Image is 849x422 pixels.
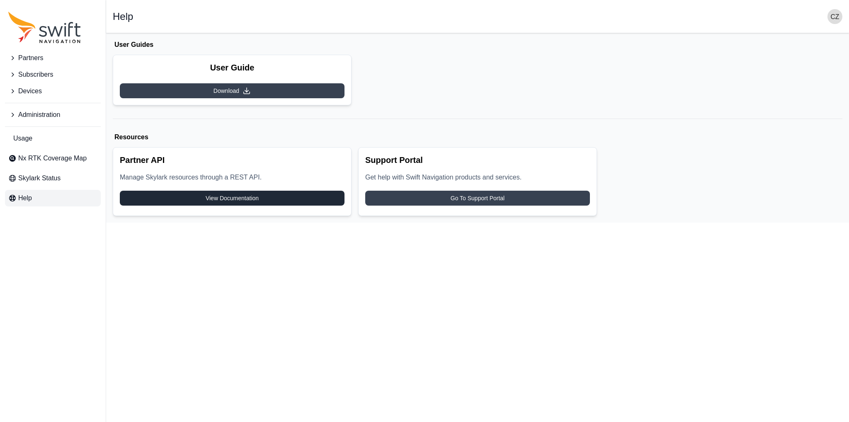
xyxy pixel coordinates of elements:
span: Skylark Status [18,173,61,183]
button: Subscribers [5,66,101,83]
h1: Resources [114,132,842,142]
a: Download [120,83,344,98]
h1: User Guides [114,40,842,50]
a: Help [5,190,101,206]
h1: Help [113,12,133,22]
a: View Documentation [120,191,344,206]
h2: Partner API [120,154,344,169]
p: Manage Skylark resources through a REST API. [120,172,344,187]
span: Download [213,87,239,95]
span: Subscribers [18,70,53,80]
button: Partners [5,50,101,66]
a: Usage [5,130,101,147]
h2: Support Portal [365,154,590,169]
span: View Documentation [206,194,259,202]
p: Get help with Swift Navigation products and services. [365,172,590,187]
h2: User Guide [120,62,344,73]
a: Go To Support Portal [365,191,590,206]
span: Administration [18,110,60,120]
span: Usage [13,133,32,143]
img: user photo [827,9,842,24]
span: Devices [18,86,42,96]
button: Devices [5,83,101,99]
span: Help [18,193,32,203]
span: Nx RTK Coverage Map [18,153,87,163]
span: Partners [18,53,43,63]
button: Administration [5,107,101,123]
a: Nx RTK Coverage Map [5,150,101,167]
span: Go To Support Portal [451,194,505,202]
a: Skylark Status [5,170,101,187]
